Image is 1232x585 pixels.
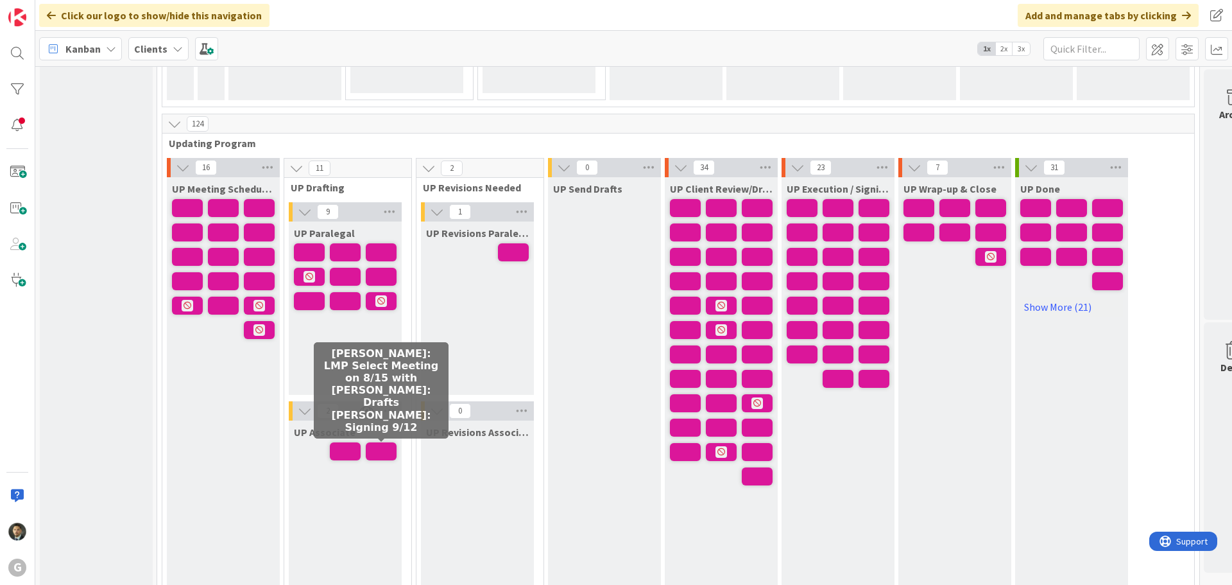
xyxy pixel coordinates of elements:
img: CG [8,523,26,541]
input: Quick Filter... [1043,37,1140,60]
span: 0 [449,403,471,419]
span: 124 [187,116,209,132]
span: UP Revisions Paralegal [426,227,529,240]
a: Show More (21) [1020,297,1123,317]
span: UP Client Review/Draft Review Meeting [670,182,773,195]
span: 31 [1043,160,1065,175]
b: Clients [134,42,167,55]
span: 7 [927,160,948,175]
span: 9 [317,204,339,220]
span: UP Associate [294,426,355,439]
span: 11 [309,161,330,176]
div: Click our logo to show/hide this navigation [39,4,269,27]
span: UP Revisions Needed [423,181,527,194]
span: UP Paralegal [294,227,355,240]
span: 2x [995,42,1013,55]
span: 16 [195,160,217,175]
span: UP Done [1020,182,1060,195]
span: 1 [449,204,471,220]
span: 2 [441,161,463,176]
span: Kanban [65,41,101,57]
span: 0 [576,160,598,175]
span: UP Send Drafts [553,182,622,195]
span: 34 [693,160,715,175]
span: Updating Program [169,137,1178,150]
h5: [PERSON_NAME]: LMP Select Meeting on 8/15 with [PERSON_NAME]: Drafts [PERSON_NAME]: Signing 9/12 [319,347,443,433]
span: UP Execution / Signing [787,182,889,195]
span: UP Wrap-up & Close [903,182,997,195]
span: 1x [978,42,995,55]
span: UP Meeting Scheduled [172,182,275,195]
span: Support [27,2,58,17]
div: Add and manage tabs by clicking [1018,4,1199,27]
span: 3x [1013,42,1030,55]
span: 23 [810,160,832,175]
div: G [8,559,26,577]
span: UP Revisions Associate [426,426,529,439]
span: UP Drafting [291,181,395,194]
img: Visit kanbanzone.com [8,8,26,26]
